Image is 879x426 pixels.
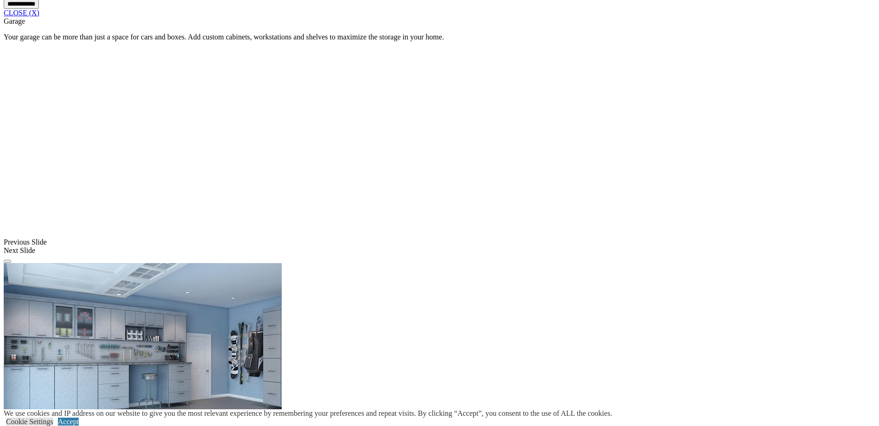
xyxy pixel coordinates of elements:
a: Cookie Settings [6,418,53,426]
p: Your garage can be more than just a space for cars and boxes. Add custom cabinets, workstations a... [4,33,875,41]
div: Previous Slide [4,238,875,246]
a: CLOSE (X) [4,9,39,17]
span: Garage [4,17,25,25]
button: Click here to pause slide show [4,260,11,263]
div: Next Slide [4,246,875,255]
a: Accept [58,418,79,426]
div: We use cookies and IP address on our website to give you the most relevant experience by remember... [4,409,612,418]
